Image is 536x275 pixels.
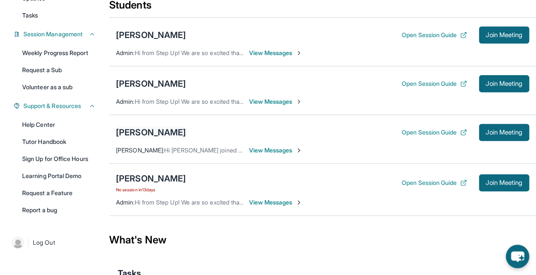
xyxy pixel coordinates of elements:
[296,147,302,154] img: Chevron-Right
[486,81,522,86] span: Join Meeting
[12,237,24,249] img: user-img
[116,186,186,193] span: No session in 13 days
[249,146,302,155] span: View Messages
[296,199,302,206] img: Chevron-Right
[9,233,101,252] a: |Log Out
[17,151,101,167] a: Sign Up for Office Hours
[116,29,186,41] div: [PERSON_NAME]
[116,98,134,105] span: Admin :
[17,79,101,95] a: Volunteer as a sub
[116,173,186,184] div: [PERSON_NAME]
[164,146,269,154] span: Hi [PERSON_NAME] joined the session
[402,178,467,187] button: Open Session Guide
[116,199,134,206] span: Admin :
[17,202,101,218] a: Report a bug
[116,146,164,154] span: [PERSON_NAME] :
[20,102,96,110] button: Support & Resources
[402,31,467,39] button: Open Session Guide
[17,45,101,61] a: Weekly Progress Report
[479,174,529,191] button: Join Meeting
[479,75,529,92] button: Join Meeting
[506,245,529,268] button: chat-button
[20,30,96,38] button: Session Management
[17,134,101,149] a: Tutor Handbook
[17,8,101,23] a: Tasks
[17,117,101,132] a: Help Center
[116,126,186,138] div: [PERSON_NAME]
[27,237,29,248] span: |
[249,49,302,57] span: View Messages
[486,130,522,135] span: Join Meeting
[109,221,536,259] div: What's New
[402,79,467,88] button: Open Session Guide
[249,198,302,207] span: View Messages
[17,185,101,201] a: Request a Feature
[249,97,302,106] span: View Messages
[479,124,529,141] button: Join Meeting
[17,168,101,184] a: Learning Portal Demo
[296,98,302,105] img: Chevron-Right
[23,30,83,38] span: Session Management
[486,180,522,185] span: Join Meeting
[22,11,38,20] span: Tasks
[17,62,101,78] a: Request a Sub
[23,102,81,110] span: Support & Resources
[116,78,186,90] div: [PERSON_NAME]
[33,238,55,247] span: Log Out
[486,32,522,38] span: Join Meeting
[116,49,134,56] span: Admin :
[296,50,302,56] img: Chevron-Right
[402,128,467,137] button: Open Session Guide
[479,26,529,44] button: Join Meeting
